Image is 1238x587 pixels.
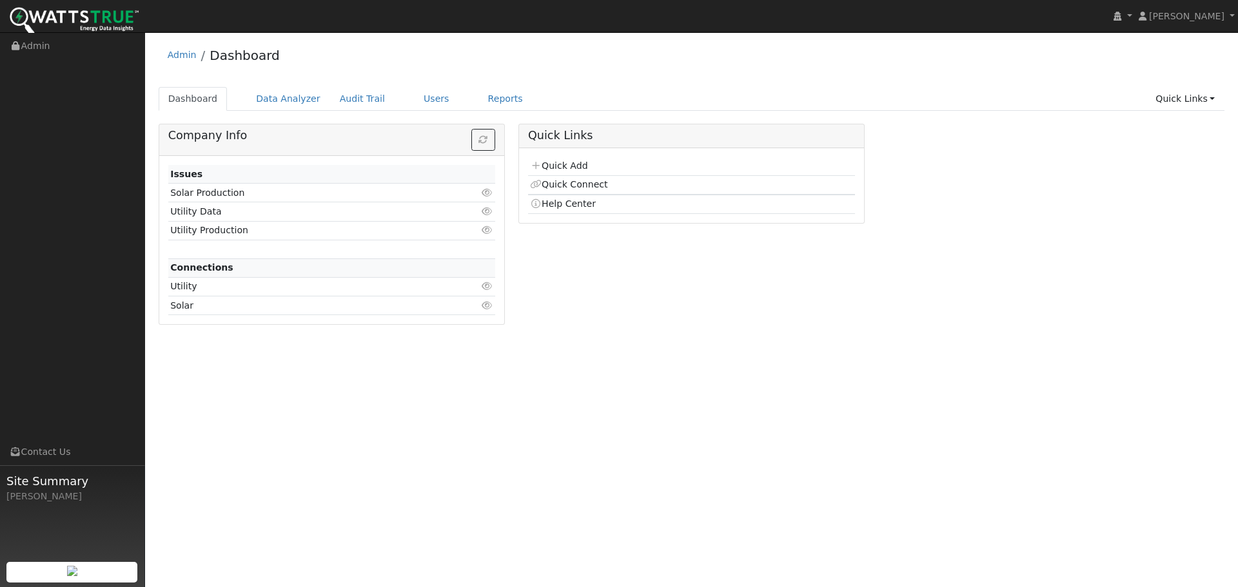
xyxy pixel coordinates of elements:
[159,87,228,111] a: Dashboard
[478,87,533,111] a: Reports
[530,179,607,189] a: Quick Connect
[168,296,442,315] td: Solar
[210,48,280,63] a: Dashboard
[528,129,855,142] h5: Quick Links
[168,184,442,202] td: Solar Production
[170,262,233,273] strong: Connections
[482,282,493,291] i: Click to view
[246,87,330,111] a: Data Analyzer
[1149,11,1224,21] span: [PERSON_NAME]
[168,129,495,142] h5: Company Info
[67,566,77,576] img: retrieve
[168,50,197,60] a: Admin
[1146,87,1224,111] a: Quick Links
[10,7,139,36] img: WattsTrue
[6,472,138,490] span: Site Summary
[482,226,493,235] i: Click to view
[414,87,459,111] a: Users
[330,87,395,111] a: Audit Trail
[482,301,493,310] i: Click to view
[168,202,442,221] td: Utility Data
[530,160,587,171] a: Quick Add
[482,207,493,216] i: Click to view
[6,490,138,503] div: [PERSON_NAME]
[530,198,596,209] a: Help Center
[482,188,493,197] i: Click to view
[170,169,202,179] strong: Issues
[168,221,442,240] td: Utility Production
[168,277,442,296] td: Utility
